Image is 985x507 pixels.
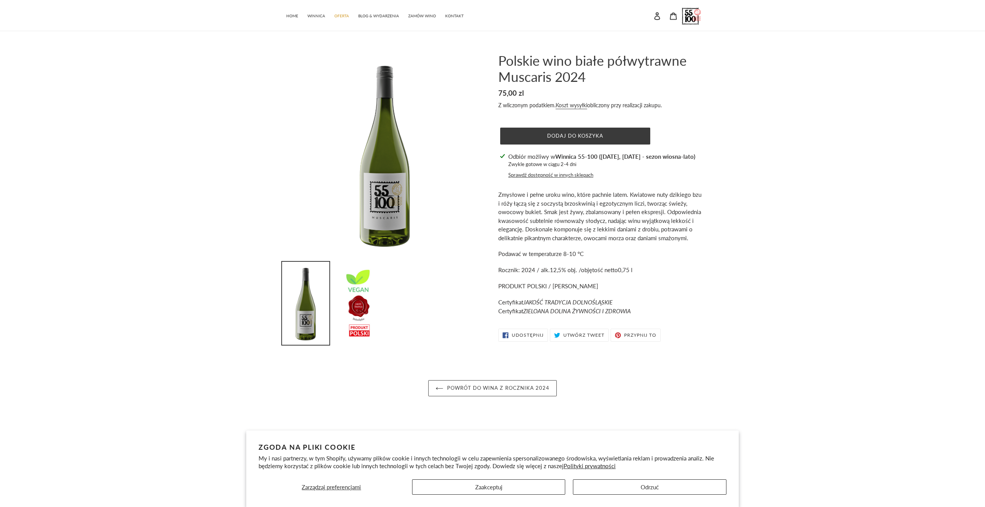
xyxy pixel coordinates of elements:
[523,299,613,306] em: JAKOŚĆ TRADYCJA DOLNOŚLĄSKIE
[282,262,329,345] img: Załaduj obraz do przeglądarki galerii, Polskie wino białe półwytrawne Muscaris 2024
[581,266,618,273] span: objętość netto
[307,13,325,18] span: WINNICA
[550,266,581,273] span: 12,5% obj. /
[556,102,587,109] a: Koszt wysyłki
[624,333,656,337] span: Przypnij to
[498,266,550,273] span: Rocznik: 2024 / alk.
[259,455,726,470] p: My i nasi partnerzy, w tym Shopify, używamy plików cookie i innych technologii w celu zapewnienia...
[498,282,702,291] p: PRODUKT POLSKI / [PERSON_NAME]
[259,479,404,495] button: Zarządzaj preferencjami
[512,333,544,337] span: Udostępnij
[282,10,302,21] a: HOME
[573,479,726,495] button: Odrzuć
[428,380,557,396] a: Powrót do WINA Z ROCZNIKA 2024
[412,479,566,495] button: Zaakceptuj
[508,171,593,179] button: Sprawdź dostępność w innych sklepach
[354,10,403,21] a: BLOG & WYDARZENIA
[304,10,329,21] a: WINNICA
[500,128,650,145] button: Dodaj do koszyka
[498,88,524,97] span: 75,00 zl
[259,443,726,451] h2: Zgoda na pliki cookie
[555,153,695,160] strong: Winnica 55-100 ([DATE], [DATE] - sezon wiosna-lato)
[523,308,631,314] em: ZIELOANA DOLINA ŻYWNOŚCI I ZDROWIA
[445,13,464,18] span: KONTAKT
[618,266,633,273] span: 0,75 l
[508,161,695,168] p: Zwykle gotowe w ciągu 2-4 dni
[498,249,702,258] p: Podawać w temperaturze 8-10 °C
[508,152,695,161] p: Odbiór możliwy w
[404,10,440,21] a: ZAMÓW WINO
[547,133,604,139] span: Dodaj do koszyka
[334,13,349,18] span: OFERTA
[331,10,353,21] a: OFERTA
[563,333,605,337] span: Utwórz tweet
[498,298,702,315] p: Certyfikat Certyfikat
[408,13,436,18] span: ZAMÓW WINO
[358,13,399,18] span: BLOG & WYDARZENIA
[335,262,382,344] img: Załaduj obraz do przeglądarki galerii, Polskie wino białe półwytrawne Muscaris 2024
[564,462,616,469] a: Polityki prywatności
[498,101,702,109] div: Z wliczonym podatkiem. obliczony przy realizacji zakupu.
[302,484,361,490] span: Zarządzaj preferencjami
[441,10,467,21] a: KONTAKT
[498,191,701,241] span: Zmysłowe i pełne uroku wino, które pachnie latem. Kwiatowe nuty dzikiego bzu i róży łączą się z s...
[286,13,298,18] span: HOME
[498,52,702,85] h1: Polskie wino białe półwytrawne Muscaris 2024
